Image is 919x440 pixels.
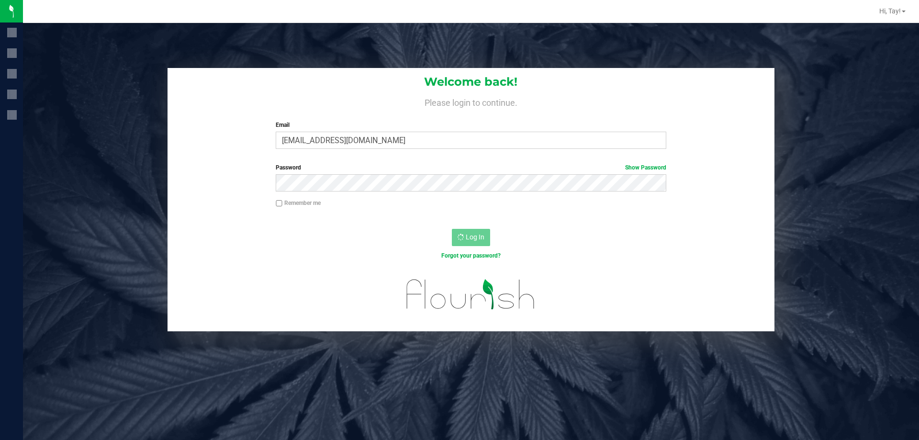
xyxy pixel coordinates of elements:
[276,200,282,207] input: Remember me
[879,7,901,15] span: Hi, Tay!
[395,270,547,319] img: flourish_logo.svg
[168,96,774,107] h4: Please login to continue.
[276,121,666,129] label: Email
[466,233,484,241] span: Log In
[625,164,666,171] a: Show Password
[441,252,501,259] a: Forgot your password?
[452,229,490,246] button: Log In
[168,76,774,88] h1: Welcome back!
[276,164,301,171] span: Password
[276,199,321,207] label: Remember me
